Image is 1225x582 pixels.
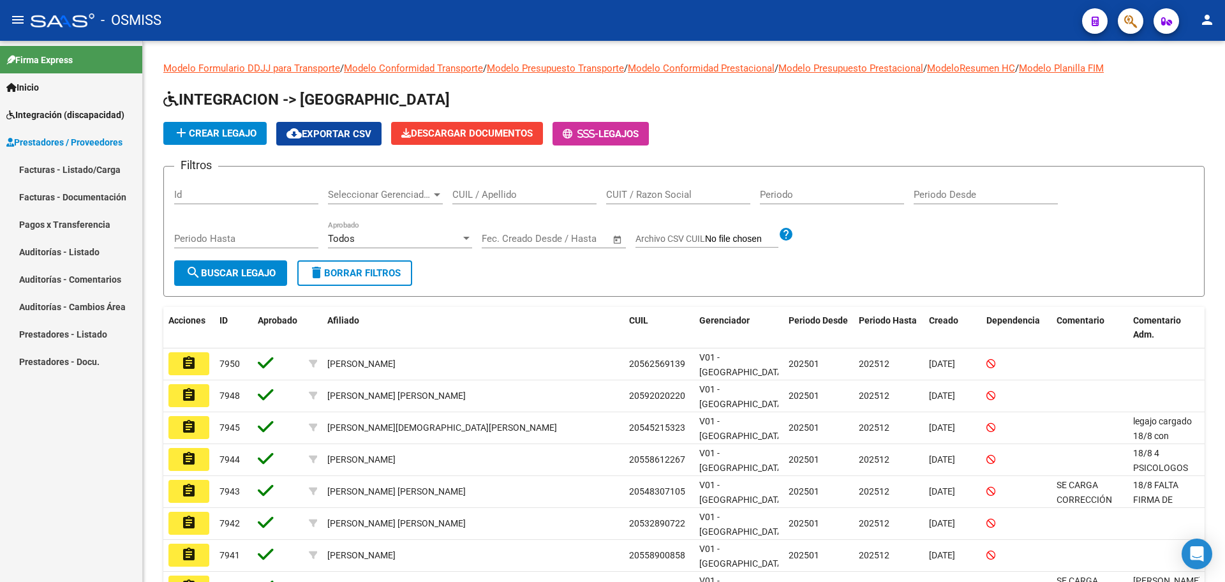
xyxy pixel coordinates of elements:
[219,422,240,433] span: 7945
[186,267,276,279] span: Buscar Legajo
[705,234,778,245] input: Archivo CSV CUIL
[545,233,607,244] input: Fecha fin
[327,389,466,403] div: [PERSON_NAME] [PERSON_NAME]
[789,422,819,433] span: 202501
[6,80,39,94] span: Inicio
[6,135,122,149] span: Prestadores / Proveedores
[181,355,197,371] mat-icon: assignment
[789,550,819,560] span: 202501
[629,422,685,433] span: 20545215323
[286,126,302,141] mat-icon: cloud_download
[297,260,412,286] button: Borrar Filtros
[309,265,324,280] mat-icon: delete
[174,125,189,140] mat-icon: add
[258,315,297,325] span: Aprobado
[219,550,240,560] span: 7941
[699,352,785,377] span: V01 - [GEOGRAPHIC_DATA]
[327,357,396,371] div: [PERSON_NAME]
[699,512,785,537] span: V01 - [GEOGRAPHIC_DATA]
[778,63,923,74] a: Modelo Presupuesto Prestacional
[986,315,1040,325] span: Dependencia
[322,307,624,349] datatable-header-cell: Afiliado
[181,419,197,435] mat-icon: assignment
[101,6,161,34] span: - OSMISS
[1133,315,1181,340] span: Comentario Adm.
[981,307,1051,349] datatable-header-cell: Dependencia
[219,518,240,528] span: 7942
[859,315,917,325] span: Periodo Hasta
[276,122,382,145] button: Exportar CSV
[854,307,924,349] datatable-header-cell: Periodo Hasta
[859,550,889,560] span: 202512
[699,384,785,409] span: V01 - [GEOGRAPHIC_DATA]
[328,233,355,244] span: Todos
[629,315,648,325] span: CUIL
[181,387,197,403] mat-icon: assignment
[699,480,785,505] span: V01 - [GEOGRAPHIC_DATA]
[174,260,287,286] button: Buscar Legajo
[859,422,889,433] span: 202512
[163,91,450,108] span: INTEGRACION -> [GEOGRAPHIC_DATA]
[219,359,240,369] span: 7950
[181,515,197,530] mat-icon: assignment
[859,391,889,401] span: 202512
[10,12,26,27] mat-icon: menu
[219,486,240,496] span: 7943
[778,227,794,242] mat-icon: help
[186,265,201,280] mat-icon: search
[929,422,955,433] span: [DATE]
[327,484,466,499] div: [PERSON_NAME] [PERSON_NAME]
[859,454,889,465] span: 202512
[699,448,785,473] span: V01 - [GEOGRAPHIC_DATA]
[1133,480,1200,578] span: 18/8 FALTA FIRMA DE MEDICO EN INFORME EI NO COINCIDEN LOS 2 CRONOGRAMAS
[624,307,694,349] datatable-header-cell: CUIL
[553,122,649,145] button: -Legajos
[929,486,955,496] span: [DATE]
[253,307,304,349] datatable-header-cell: Aprobado
[163,307,214,349] datatable-header-cell: Acciones
[629,518,685,528] span: 20532890722
[327,452,396,467] div: [PERSON_NAME]
[699,416,785,441] span: V01 - [GEOGRAPHIC_DATA]
[611,232,625,247] button: Open calendar
[629,359,685,369] span: 20562569139
[635,234,705,244] span: Archivo CSV CUIL
[859,518,889,528] span: 202512
[327,548,396,563] div: [PERSON_NAME]
[181,547,197,562] mat-icon: assignment
[598,128,639,140] span: Legajos
[401,128,533,139] span: Descargar Documentos
[694,307,783,349] datatable-header-cell: Gerenciador
[6,53,73,67] span: Firma Express
[1019,63,1104,74] a: Modelo Planilla FIM
[699,544,785,569] span: V01 - [GEOGRAPHIC_DATA]
[181,451,197,466] mat-icon: assignment
[563,128,598,140] span: -
[789,486,819,496] span: 202501
[328,189,431,200] span: Seleccionar Gerenciador
[327,315,359,325] span: Afiliado
[174,128,256,139] span: Crear Legajo
[628,63,775,74] a: Modelo Conformidad Prestacional
[929,454,955,465] span: [DATE]
[859,486,889,496] span: 202512
[929,518,955,528] span: [DATE]
[629,391,685,401] span: 20592020220
[927,63,1015,74] a: ModeloResumen HC
[629,454,685,465] span: 20558612267
[163,122,267,145] button: Crear Legajo
[699,315,750,325] span: Gerenciador
[181,483,197,498] mat-icon: assignment
[783,307,854,349] datatable-header-cell: Periodo Desde
[168,315,205,325] span: Acciones
[789,454,819,465] span: 202501
[1182,539,1212,569] div: Open Intercom Messenger
[924,307,981,349] datatable-header-cell: Creado
[1133,448,1199,516] span: 18/8 4 PSICOLOGOS EN INFORME- FALTA FIRMA DE MEDICO
[789,315,848,325] span: Periodo Desde
[629,486,685,496] span: 20548307105
[327,421,557,435] div: [PERSON_NAME][DEMOGRAPHIC_DATA][PERSON_NAME]
[219,315,228,325] span: ID
[1051,307,1128,349] datatable-header-cell: Comentario
[344,63,483,74] a: Modelo Conformidad Transporte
